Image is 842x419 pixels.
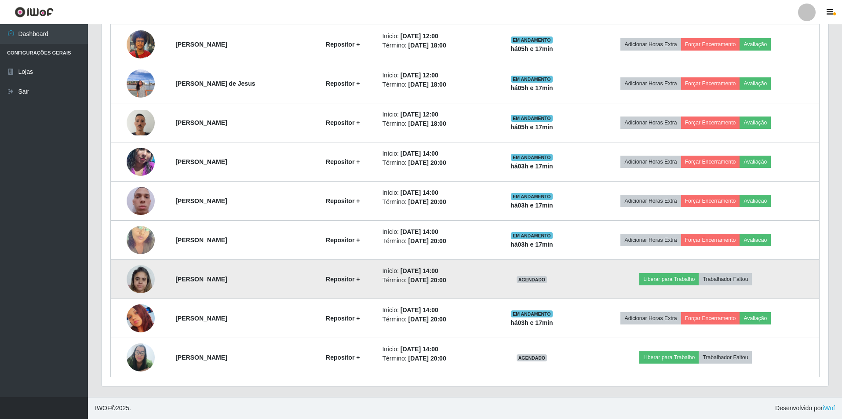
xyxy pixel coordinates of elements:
[127,137,155,187] img: 1756731300659.jpeg
[326,197,360,204] strong: Repositor +
[127,304,155,332] img: 1756600974118.jpeg
[699,351,752,364] button: Trabalhador Faltou
[740,234,771,246] button: Avaliação
[382,149,485,158] li: Início:
[175,197,227,204] strong: [PERSON_NAME]
[408,120,446,127] time: [DATE] 18:00
[95,404,131,413] span: © 2025 .
[401,33,438,40] time: [DATE] 12:00
[681,195,740,207] button: Forçar Encerramento
[382,306,485,315] li: Início:
[175,119,227,126] strong: [PERSON_NAME]
[511,115,553,122] span: EM ANDAMENTO
[511,76,553,83] span: EM ANDAMENTO
[401,189,438,196] time: [DATE] 14:00
[15,7,54,18] img: CoreUI Logo
[326,276,360,283] strong: Repositor +
[175,237,227,244] strong: [PERSON_NAME]
[511,193,553,200] span: EM ANDAMENTO
[740,156,771,168] button: Avaliação
[408,42,446,49] time: [DATE] 18:00
[408,159,446,166] time: [DATE] 20:00
[401,72,438,79] time: [DATE] 12:00
[620,195,681,207] button: Adicionar Horas Extra
[95,404,111,412] span: IWOF
[517,276,547,283] span: AGENDADO
[401,267,438,274] time: [DATE] 14:00
[620,234,681,246] button: Adicionar Horas Extra
[401,346,438,353] time: [DATE] 14:00
[127,176,155,226] img: 1756598071281.jpeg
[326,119,360,126] strong: Repositor +
[510,45,553,52] strong: há 05 h e 17 min
[408,355,446,362] time: [DATE] 20:00
[382,188,485,197] li: Início:
[408,237,446,244] time: [DATE] 20:00
[511,154,553,161] span: EM ANDAMENTO
[382,158,485,168] li: Término:
[401,150,438,157] time: [DATE] 14:00
[382,276,485,285] li: Término:
[127,65,155,102] img: 1756655817865.jpeg
[175,315,227,322] strong: [PERSON_NAME]
[639,273,699,285] button: Liberar para Trabalho
[382,197,485,207] li: Término:
[382,71,485,80] li: Início:
[681,156,740,168] button: Forçar Encerramento
[408,198,446,205] time: [DATE] 20:00
[401,228,438,235] time: [DATE] 14:00
[775,404,835,413] span: Desenvolvido por
[681,117,740,129] button: Forçar Encerramento
[175,41,227,48] strong: [PERSON_NAME]
[511,36,553,44] span: EM ANDAMENTO
[681,38,740,51] button: Forçar Encerramento
[740,38,771,51] button: Avaliação
[408,316,446,323] time: [DATE] 20:00
[382,266,485,276] li: Início:
[510,163,553,170] strong: há 03 h e 17 min
[326,158,360,165] strong: Repositor +
[326,354,360,361] strong: Repositor +
[127,26,155,63] img: 1751330520607.jpeg
[326,80,360,87] strong: Repositor +
[175,80,255,87] strong: [PERSON_NAME] de Jesus
[408,277,446,284] time: [DATE] 20:00
[326,41,360,48] strong: Repositor +
[620,38,681,51] button: Adicionar Horas Extra
[401,111,438,118] time: [DATE] 12:00
[382,227,485,237] li: Início:
[517,354,547,361] span: AGENDADO
[620,312,681,324] button: Adicionar Horas Extra
[382,32,485,41] li: Início:
[639,351,699,364] button: Liberar para Trabalho
[510,202,553,209] strong: há 03 h e 17 min
[401,306,438,313] time: [DATE] 14:00
[127,110,155,135] img: 1756570684612.jpeg
[620,156,681,168] button: Adicionar Horas Extra
[740,195,771,207] button: Avaliação
[511,232,553,239] span: EM ANDAMENTO
[740,77,771,90] button: Avaliação
[620,117,681,129] button: Adicionar Horas Extra
[127,215,155,265] img: 1754928869787.jpeg
[382,237,485,246] li: Término:
[823,404,835,412] a: iWof
[511,310,553,317] span: EM ANDAMENTO
[510,124,553,131] strong: há 05 h e 17 min
[382,41,485,50] li: Término:
[382,110,485,119] li: Início:
[408,81,446,88] time: [DATE] 18:00
[326,237,360,244] strong: Repositor +
[699,273,752,285] button: Trabalhador Faltou
[681,234,740,246] button: Forçar Encerramento
[175,276,227,283] strong: [PERSON_NAME]
[740,312,771,324] button: Avaliação
[681,77,740,90] button: Forçar Encerramento
[510,241,553,248] strong: há 03 h e 17 min
[620,77,681,90] button: Adicionar Horas Extra
[382,119,485,128] li: Término:
[127,260,155,298] img: 1755736847317.jpeg
[510,319,553,326] strong: há 03 h e 17 min
[175,158,227,165] strong: [PERSON_NAME]
[326,315,360,322] strong: Repositor +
